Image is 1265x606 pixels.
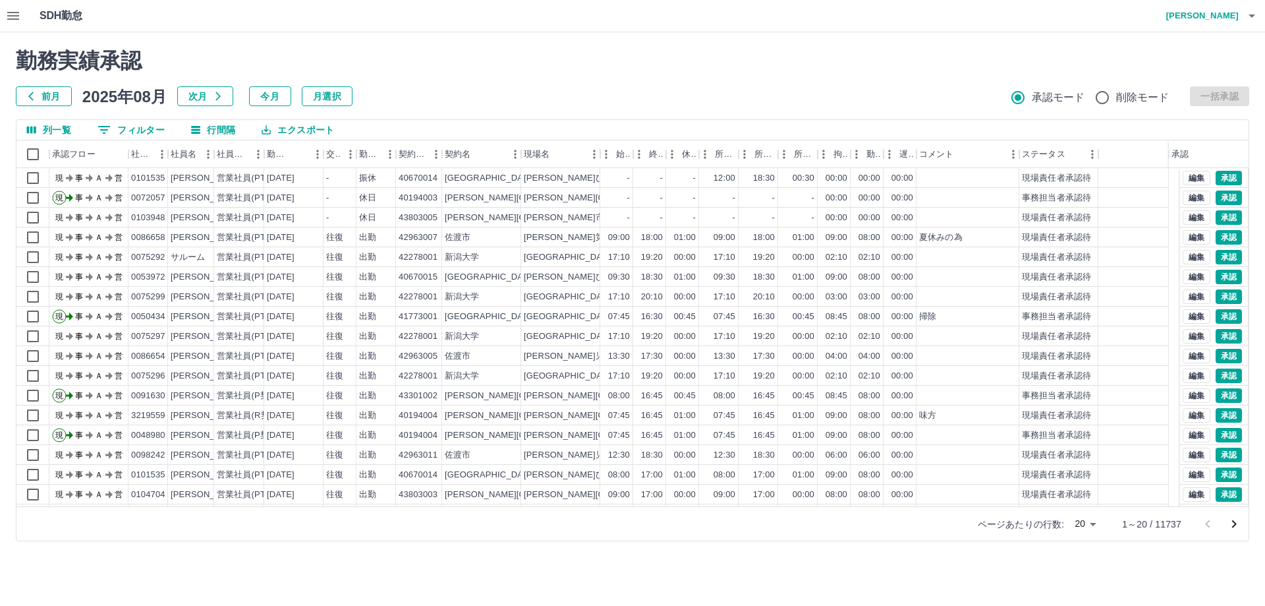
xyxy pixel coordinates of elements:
[302,86,352,106] button: 月選択
[445,172,536,185] div: [GEOGRAPHIC_DATA]
[524,172,669,185] div: [PERSON_NAME]ひまわりクラブ第1
[772,212,775,224] div: -
[326,140,341,168] div: 交通費
[326,192,329,204] div: -
[171,271,242,284] div: [PERSON_NAME]
[524,231,656,244] div: [PERSON_NAME]第１児童クラブ
[75,253,83,262] text: 事
[891,251,913,264] div: 00:00
[693,192,696,204] div: -
[793,291,814,303] div: 00:00
[95,253,103,262] text: Ａ
[641,251,663,264] div: 19:20
[95,173,103,183] text: Ａ
[778,140,818,168] div: 所定休憩
[399,330,437,343] div: 42278001
[826,212,847,224] div: 00:00
[217,251,286,264] div: 営業社員(PT契約)
[267,330,295,343] div: [DATE]
[399,140,426,168] div: 契約コード
[55,292,63,301] text: 現
[267,212,295,224] div: [DATE]
[289,145,308,164] button: ソート
[608,330,630,343] div: 17:10
[399,311,437,323] div: 41773001
[359,311,376,323] div: 出勤
[739,140,778,168] div: 所定終業
[326,212,329,224] div: -
[171,251,240,264] div: サルーム 知佳子
[891,271,913,284] div: 00:00
[445,212,607,224] div: [PERSON_NAME][GEOGRAPHIC_DATA]
[715,140,736,168] div: 所定開始
[714,311,735,323] div: 07:45
[1183,230,1210,245] button: 編集
[16,48,1249,73] h2: 勤務実績承認
[714,231,735,244] div: 09:00
[1216,171,1242,185] button: 承認
[524,192,784,204] div: [PERSON_NAME][GEOGRAPHIC_DATA][PERSON_NAME]小学校
[217,192,286,204] div: 営業社員(PT契約)
[326,231,343,244] div: 往復
[95,213,103,222] text: Ａ
[627,172,630,185] div: -
[1183,289,1210,304] button: 編集
[793,231,814,244] div: 01:00
[115,193,123,202] text: 営
[627,212,630,224] div: -
[75,272,83,282] text: 事
[445,140,470,168] div: 契約名
[1216,230,1242,245] button: 承認
[267,251,295,264] div: [DATE]
[524,311,786,323] div: [GEOGRAPHIC_DATA]立[PERSON_NAME][GEOGRAPHIC_DATA]
[264,140,323,168] div: 勤務日
[753,172,775,185] div: 18:30
[168,140,214,168] div: 社員名
[1022,172,1091,185] div: 現場責任者承認待
[674,231,696,244] div: 01:00
[95,292,103,301] text: Ａ
[1183,329,1210,344] button: 編集
[115,272,123,282] text: 営
[826,231,847,244] div: 09:00
[858,291,880,303] div: 03:00
[891,192,913,204] div: 00:00
[326,251,343,264] div: 往復
[1032,90,1085,106] span: 承認モード
[1183,369,1210,383] button: 編集
[1003,144,1023,164] button: メニュー
[75,193,83,202] text: 事
[753,271,775,284] div: 18:30
[1022,192,1091,204] div: 事務担当者承認待
[753,251,775,264] div: 19:20
[181,120,246,140] button: 行間隔
[891,172,913,185] div: 00:00
[55,272,63,282] text: 現
[793,311,814,323] div: 00:45
[812,212,814,224] div: -
[714,271,735,284] div: 09:30
[131,311,165,323] div: 0050434
[131,291,165,303] div: 0075299
[1082,144,1102,164] button: メニュー
[674,271,696,284] div: 01:00
[1183,309,1210,324] button: 編集
[445,330,480,343] div: 新潟大学
[524,140,549,168] div: 現場名
[16,86,72,106] button: 前月
[919,231,963,244] div: 夏休みの為
[177,86,233,106] button: 次月
[359,251,376,264] div: 出勤
[754,140,775,168] div: 所定終業
[1216,388,1242,403] button: 承認
[1183,408,1210,423] button: 編集
[359,291,376,303] div: 出勤
[326,330,343,343] div: 往復
[793,271,814,284] div: 01:00
[1216,428,1242,442] button: 承認
[115,253,123,262] text: 営
[95,193,103,202] text: Ａ
[916,140,1019,168] div: コメント
[16,120,82,140] button: 列選択
[131,271,165,284] div: 0053972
